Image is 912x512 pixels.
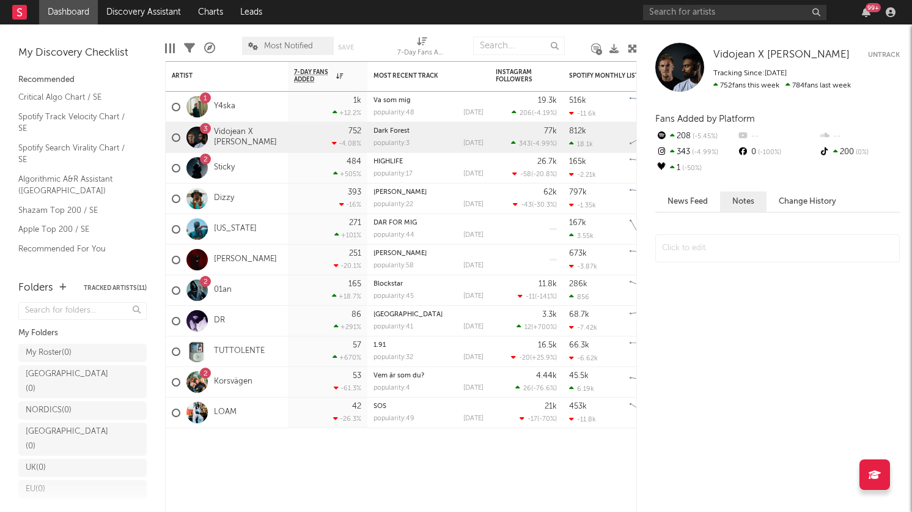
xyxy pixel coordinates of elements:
div: [GEOGRAPHIC_DATA] ( 0 ) [26,425,112,454]
span: -4.99 % [532,141,555,147]
a: 1.91 [373,342,386,349]
div: ( ) [513,201,557,209]
span: -20.8 % [533,171,555,178]
div: 26.7k [537,158,557,166]
div: +505 % [333,170,361,178]
a: Algorithmic A&R Assistant ([GEOGRAPHIC_DATA]) [18,173,134,198]
span: -30.3 % [534,202,555,209]
div: 66.3k [569,341,589,349]
div: popularity: 45 [373,293,414,300]
div: -- [818,128,900,144]
span: -43 [521,202,532,209]
span: 784 fans last week [713,82,851,89]
div: 484 [347,158,361,166]
div: A&R Pipeline [204,31,215,66]
svg: Chart title [624,367,679,398]
a: NORDICS(0) [18,401,147,420]
div: Sista Gång [373,250,484,257]
a: Shazam Top 200 / SE [18,204,134,217]
a: Recommended For You [18,242,134,256]
div: Artist [172,72,263,80]
div: -11.6k [569,109,596,117]
div: +291 % [334,323,361,331]
a: Vidojean X [PERSON_NAME] [214,127,282,148]
div: popularity: 17 [373,171,413,177]
div: [DATE] [463,324,484,330]
button: 99+ [862,7,870,17]
div: [DATE] [463,171,484,177]
div: -4.08 % [332,139,361,147]
div: [GEOGRAPHIC_DATA] ( 0 ) [26,367,112,396]
div: UK ( 0 ) [26,461,46,475]
span: 206 [520,110,532,117]
svg: Chart title [624,122,679,153]
div: 68.7k [569,311,589,319]
span: 12 [524,324,531,331]
div: [DATE] [463,232,484,239]
button: Notes [720,191,767,212]
span: -4.99 % [690,149,718,156]
div: Edit Columns [165,31,175,66]
div: [DATE] [463,385,484,391]
a: Korsvägen [214,377,252,387]
div: -16 % [339,201,361,209]
div: +101 % [334,231,361,239]
a: Spotify Search Virality Chart / SE [18,141,134,166]
div: -6.62k [569,354,598,362]
a: LOAM [214,407,237,418]
div: Juri Han [373,189,484,196]
div: SOS [373,403,484,410]
button: News Feed [655,191,720,212]
button: Change History [767,191,848,212]
span: Tracking Since: [DATE] [713,70,787,77]
a: Y4ska [214,102,235,112]
div: ( ) [518,292,557,300]
svg: Chart title [624,214,679,245]
a: Vidojean X [PERSON_NAME] [713,49,850,61]
div: [DATE] [463,262,484,269]
div: popularity: 32 [373,354,413,361]
a: Blockstar [373,281,403,288]
span: +700 % [533,324,555,331]
span: -17 [528,416,537,423]
div: 797k [569,188,587,196]
div: 62k [543,188,557,196]
input: Search for folders... [18,302,147,320]
svg: Chart title [624,306,679,336]
span: -76.6 % [533,385,555,392]
div: 393 [348,188,361,196]
div: 1 [655,160,737,176]
div: 16.5k [538,341,557,349]
div: 752 [348,127,361,135]
div: popularity: 49 [373,415,414,422]
div: ( ) [512,170,557,178]
div: Filters [184,31,195,66]
div: Folders [18,281,53,295]
div: [DATE] [463,201,484,208]
div: 7-Day Fans Added (7-Day Fans Added) [397,31,446,66]
div: [DATE] [463,109,484,116]
a: DR [214,316,225,326]
div: -1.35k [569,201,596,209]
div: 42 [352,403,361,410]
a: TUTTOLENTE [214,346,265,357]
div: 812k [569,127,586,135]
div: 19.3k [538,97,557,105]
a: [GEOGRAPHIC_DATA] [373,311,443,318]
div: -3.87k [569,262,597,270]
div: 3.3k [542,311,557,319]
div: -- [737,128,818,144]
div: -11.8k [569,415,596,423]
div: [DATE] [463,354,484,361]
div: NORDICS ( 0 ) [26,403,72,418]
div: 673k [569,250,587,258]
div: Instagram Followers [496,69,539,83]
div: popularity: 41 [373,324,413,330]
a: [PERSON_NAME] [373,189,427,196]
svg: Chart title [624,153,679,184]
input: Search for artists [643,5,826,20]
a: 01an [214,285,232,295]
div: ( ) [511,354,557,362]
div: Recommended [18,73,147,87]
a: Apple Top 200 / SE [18,223,134,236]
